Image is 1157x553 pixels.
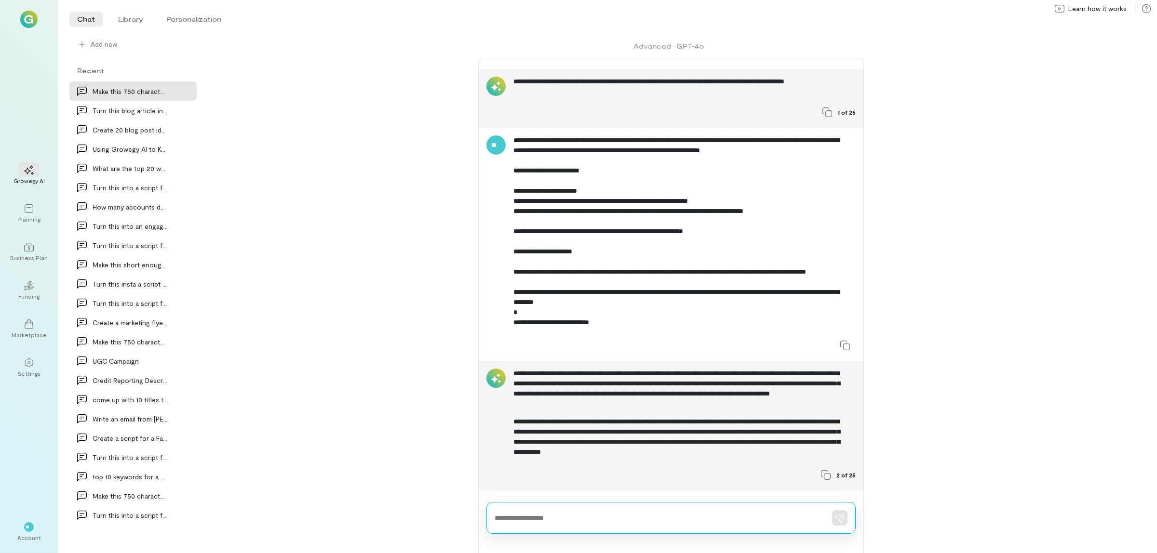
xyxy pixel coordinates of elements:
[12,196,46,231] a: Planning
[17,215,40,223] div: Planning
[93,433,168,443] div: Create a script for a Facebook Reel. Make the sc…
[10,254,48,262] div: Business Plan
[93,375,168,385] div: Credit Reporting Descrepancies
[12,273,46,308] a: Funding
[91,39,189,49] span: Add new
[836,471,856,479] span: 2 of 25
[18,292,40,300] div: Funding
[12,235,46,269] a: Business Plan
[110,12,151,27] li: Library
[12,312,46,346] a: Marketplace
[12,158,46,192] a: Growegy AI
[93,491,168,501] div: Make this 750 characters or LESS: Big Shout-out…
[93,202,168,212] div: How many accounts do I need to build a business c…
[93,298,168,308] div: Turn this into a script for a facebook reel: Wha…
[93,86,168,96] div: Make this 750 characters or less:
[17,534,41,541] div: Account
[93,414,168,424] div: Write an email from [PERSON_NAME] Twist, Customer Success…
[93,510,168,520] div: Turn this into a script for a compelling and educ…
[838,108,856,116] span: 1 of 25
[93,452,168,462] div: Turn this into a script for a facebook reel. Mak…
[93,240,168,250] div: Turn this into a script for an Instagram Reel: W…
[93,163,168,173] div: What are the top 20 ways small business owners ca…
[93,472,168,482] div: top 10 keywords for a mobile notary service
[93,221,168,231] div: Turn this into an engaging script for a social me…
[93,183,168,193] div: Turn this into a script for a facebook reel: Cur…
[1068,4,1127,13] span: Learn how it works
[93,395,168,405] div: come up with 10 titles that say: Journey Towards…
[13,177,45,184] div: Growegy AI
[93,317,168,328] div: Create a marketing flyer for the company Re-Leash…
[93,356,168,366] div: UGC Campaign
[69,12,103,27] li: Chat
[93,144,168,154] div: Using Growegy AI to Keep You Moving
[159,12,229,27] li: Personalization
[93,125,168,135] div: Create 20 blog post ideas for Growegy, Inc. (Grow…
[93,337,168,347] div: Make this 750 characters or less: Paying Before…
[12,350,46,385] a: Settings
[69,66,197,76] div: Recent
[93,260,168,270] div: Make this short enough for a quarter page flyer:…
[93,105,168,116] div: Turn this blog article into a social media reel s…
[18,369,40,377] div: Settings
[12,331,47,339] div: Marketplace
[93,279,168,289] div: Turn this insta a script for an instagram reel:…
